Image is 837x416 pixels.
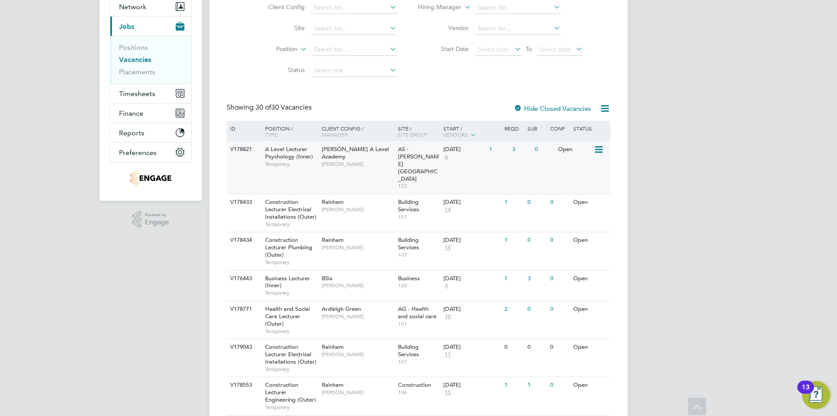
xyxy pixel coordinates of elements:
div: 1 [502,232,525,248]
span: [PERSON_NAME] [322,161,394,168]
input: Search for... [311,2,397,14]
div: Client Config / [320,121,396,142]
span: Temporary [265,221,317,228]
span: Jobs [119,22,134,31]
div: 13 [802,387,810,399]
span: Vendors [443,131,468,138]
span: 11 [443,351,452,358]
span: Powered by [145,211,169,219]
span: To [523,43,534,55]
div: 0 [533,141,555,158]
span: 30 Vacancies [255,103,312,112]
div: Sub [525,121,548,136]
div: Open [571,301,609,317]
span: 106 [398,389,439,396]
label: Status [255,66,305,74]
span: 107 [398,213,439,220]
span: Temporary [265,328,317,335]
span: Temporary [265,259,317,266]
span: Network [119,3,146,11]
div: 0 [548,194,571,210]
div: V178433 [228,194,259,210]
span: [PERSON_NAME] A Level Academy [322,145,389,160]
div: Open [571,194,609,210]
div: Position / [259,121,320,142]
button: Jobs [110,17,191,36]
span: Building Services [398,236,419,251]
input: Search for... [475,23,561,35]
span: 30 of [255,103,271,112]
span: Rainham [322,198,344,206]
label: Start Date [418,45,469,53]
div: V178434 [228,232,259,248]
div: [DATE] [443,275,500,282]
span: 14 [443,206,452,213]
span: Construction Lecturer Electrical Installations (Outer) [265,343,316,365]
div: [DATE] [443,306,500,313]
div: 1 [487,141,510,158]
a: Go to home page [110,171,192,185]
div: V179043 [228,339,259,355]
div: Open [556,141,594,158]
label: Position [247,45,297,54]
span: 122 [398,182,439,189]
span: 101 [398,320,439,327]
button: Finance [110,103,191,123]
div: Open [571,339,609,355]
span: [PERSON_NAME] [322,282,394,289]
label: Client Config [255,3,305,11]
div: Open [571,232,609,248]
span: 6 [443,153,449,161]
span: 107 [398,251,439,258]
span: Health and Social Care Lecturer (Outer) [265,305,310,327]
span: [PERSON_NAME] [322,244,394,251]
button: Reports [110,123,191,142]
span: BSix [322,275,333,282]
span: Reports [119,129,144,137]
span: Preferences [119,148,157,157]
span: Construction Lecturer Plumbing (Outer) [265,236,312,258]
div: 1 [502,377,525,393]
span: 10 [443,313,452,320]
span: [PERSON_NAME] [322,313,394,320]
span: Ardleigh Green [322,305,361,313]
input: Search for... [311,23,397,35]
span: AS - [PERSON_NAME][GEOGRAPHIC_DATA] [398,145,439,182]
label: Hiring Manager [411,3,461,12]
div: 1 [502,271,525,287]
div: 0 [548,301,571,317]
img: jambo-logo-retina.png [130,171,171,185]
div: 0 [525,339,548,355]
div: 0 [525,232,548,248]
button: Preferences [110,143,191,162]
label: Site [255,24,305,32]
div: 3 [525,271,548,287]
div: 2 [502,301,525,317]
button: Open Resource Center, 13 new notifications [802,381,830,409]
div: [DATE] [443,382,500,389]
div: Reqd [502,121,525,136]
span: 4 [443,282,449,289]
span: Building Services [398,198,419,213]
a: Powered byEngage [133,211,170,228]
a: Placements [119,68,155,76]
span: Building Services [398,343,419,358]
div: Start / [441,121,502,143]
span: Construction Lecturer Engineering (Outer) [265,381,316,403]
div: Status [571,121,609,136]
span: Business [398,275,420,282]
span: Type [265,131,277,138]
div: 0 [548,232,571,248]
div: 0 [525,301,548,317]
span: 15 [443,389,452,396]
span: Rainham [322,381,344,388]
span: Select date [478,45,509,53]
div: 0 [548,377,571,393]
div: [DATE] [443,199,500,206]
div: 1 [525,377,548,393]
span: A Level Lecturer Psychology (Inner) [265,145,313,160]
button: Timesheets [110,84,191,103]
div: 0 [502,339,525,355]
span: Business Lecturer (Inner) [265,275,310,289]
span: Temporary [265,366,317,373]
